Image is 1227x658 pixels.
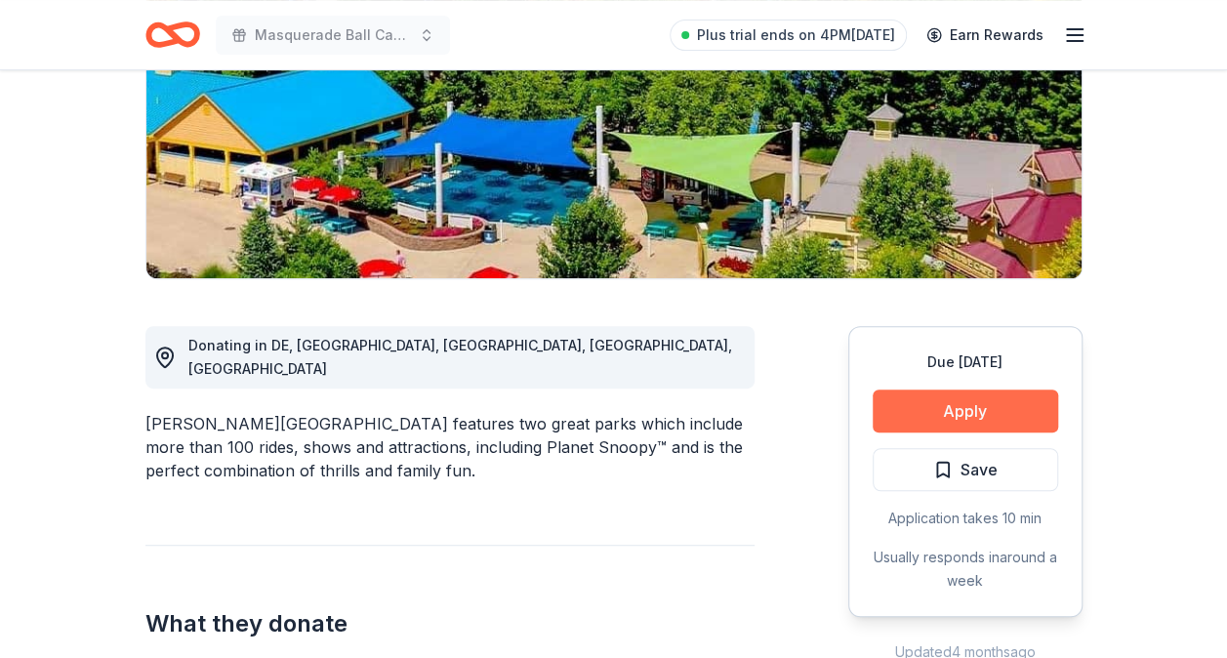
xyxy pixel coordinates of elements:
[697,23,895,47] span: Plus trial ends on 4PM[DATE]
[145,608,755,639] h2: What they donate
[961,457,998,482] span: Save
[873,507,1058,530] div: Application takes 10 min
[873,546,1058,593] div: Usually responds in around a week
[145,12,200,58] a: Home
[216,16,450,55] button: Masquerade Ball Casino Night
[873,390,1058,432] button: Apply
[670,20,907,51] a: Plus trial ends on 4PM[DATE]
[915,18,1055,53] a: Earn Rewards
[873,448,1058,491] button: Save
[873,350,1058,374] div: Due [DATE]
[145,412,755,482] div: [PERSON_NAME][GEOGRAPHIC_DATA] features two great parks which include more than 100 rides, shows ...
[188,337,732,377] span: Donating in DE, [GEOGRAPHIC_DATA], [GEOGRAPHIC_DATA], [GEOGRAPHIC_DATA], [GEOGRAPHIC_DATA]
[255,23,411,47] span: Masquerade Ball Casino Night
